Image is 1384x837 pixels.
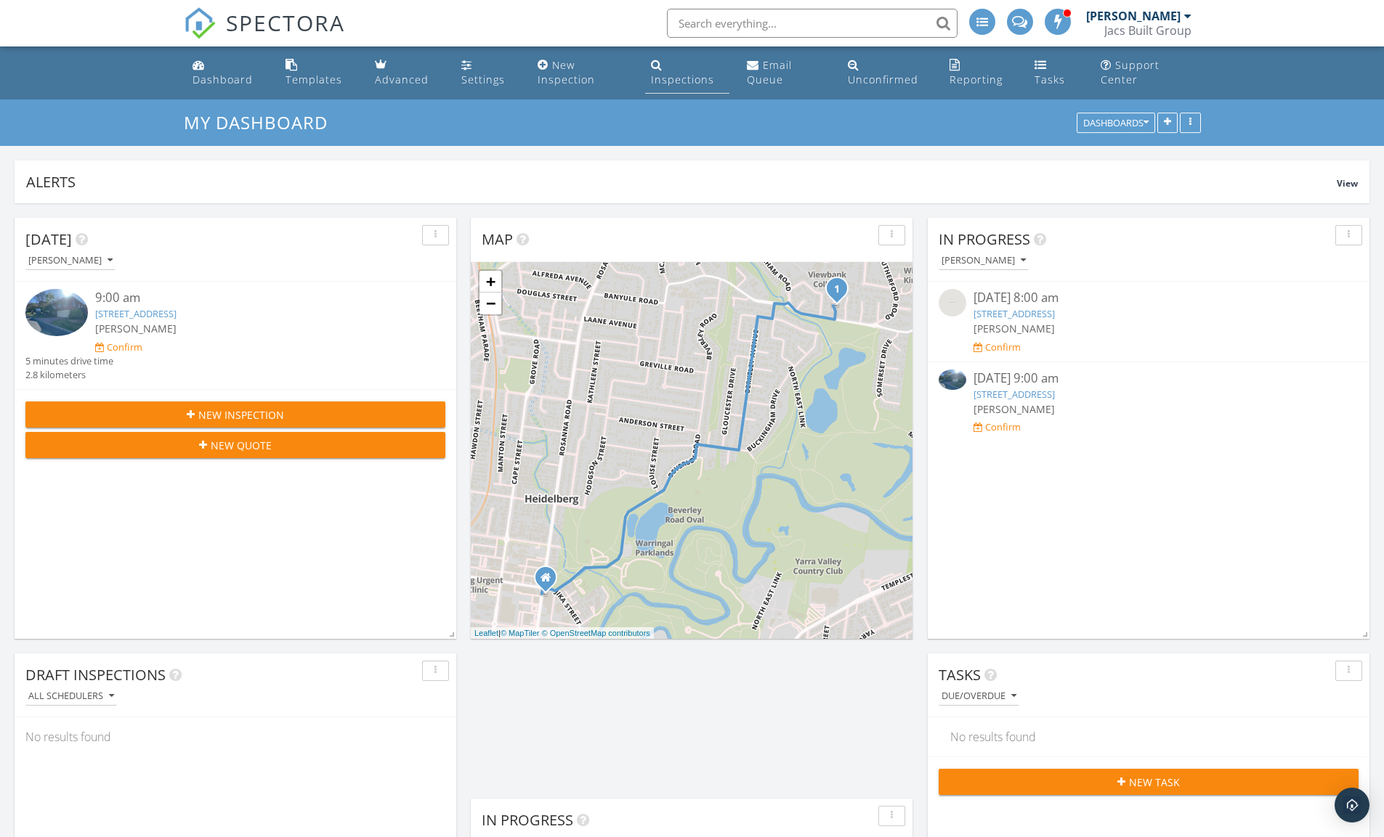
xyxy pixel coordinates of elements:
[1035,73,1065,86] div: Tasks
[25,289,445,382] a: 9:00 am [STREET_ADDRESS] [PERSON_NAME] Confirm 5 minutes drive time 2.8 kilometers
[187,52,268,94] a: Dashboard
[474,629,498,637] a: Leaflet
[107,341,142,353] div: Confirm
[184,110,340,134] a: My Dashboard
[25,229,72,249] span: [DATE]
[842,52,932,94] a: Unconfirmed
[95,289,410,307] div: 9:00 am
[985,421,1021,433] div: Confirm
[974,402,1055,416] span: [PERSON_NAME]
[26,172,1337,192] div: Alerts
[939,251,1029,271] button: [PERSON_NAME]
[479,271,501,293] a: Zoom in
[546,577,554,586] div: Level 1 486 Lower Heidelberg Road, Heidelberg VIC 3084
[25,368,113,382] div: 2.8 kilometers
[25,432,445,458] button: New Quote
[1101,58,1160,86] div: Support Center
[482,810,573,830] span: In Progress
[184,7,216,39] img: The Best Home Inspection Software - Spectora
[482,229,513,249] span: Map
[198,407,284,422] span: New Inspection
[939,769,1359,795] button: New Task
[942,256,1026,266] div: [PERSON_NAME]
[28,256,113,266] div: [PERSON_NAME]
[939,369,1359,434] a: [DATE] 9:00 am [STREET_ADDRESS] [PERSON_NAME] Confirm
[1077,113,1155,134] button: Dashboards
[1337,177,1358,189] span: View
[837,288,846,297] div: 10 Springbank Rise, Viewbank, VIC 3084
[456,52,520,94] a: Settings
[974,289,1324,307] div: [DATE] 8:00 am
[939,229,1030,249] span: In Progress
[974,307,1055,320] a: [STREET_ADDRESS]
[974,420,1021,434] a: Confirm
[939,687,1019,706] button: Due/Overdue
[974,322,1055,335] span: [PERSON_NAME]
[193,73,253,86] div: Dashboard
[747,58,792,86] div: Email Queue
[369,52,444,94] a: Advanced
[95,340,142,354] a: Confirm
[28,691,114,701] div: All schedulers
[532,52,634,94] a: New Inspection
[226,7,345,38] span: SPECTORA
[375,73,429,86] div: Advanced
[1083,118,1149,128] div: Dashboards
[1086,9,1181,23] div: [PERSON_NAME]
[848,73,918,86] div: Unconfirmed
[184,20,345,50] a: SPECTORA
[974,388,1055,401] a: [STREET_ADDRESS]
[25,401,445,428] button: New Inspection
[741,52,830,94] a: Email Queue
[939,289,966,317] img: streetview
[939,289,1359,354] a: [DATE] 8:00 am [STREET_ADDRESS] [PERSON_NAME] Confirm
[1104,23,1191,38] div: Jacs Built Group
[95,307,177,320] a: [STREET_ADDRESS]
[667,9,958,38] input: Search everything...
[538,58,595,86] div: New Inspection
[944,52,1017,94] a: Reporting
[942,691,1016,701] div: Due/Overdue
[1029,52,1082,94] a: Tasks
[651,73,714,86] div: Inspections
[25,289,88,335] img: 9575788%2Fcover_photos%2FHr85fRKkFbkF5LATG7vb%2Fsmall.jpg
[479,293,501,314] a: Zoom out
[1095,52,1198,94] a: Support Center
[985,341,1021,353] div: Confirm
[974,369,1324,388] div: [DATE] 9:00 am
[939,665,981,685] span: Tasks
[1129,775,1180,790] span: New Task
[939,369,966,390] img: 9575788%2Fcover_photos%2FHr85fRKkFbkF5LATG7vb%2Fsmall.jpg
[974,340,1021,354] a: Confirm
[25,687,117,706] button: All schedulers
[542,629,650,637] a: © OpenStreetMap contributors
[645,52,729,94] a: Inspections
[1335,788,1369,822] div: Open Intercom Messenger
[950,73,1003,86] div: Reporting
[25,251,116,271] button: [PERSON_NAME]
[15,717,456,756] div: No results found
[461,73,505,86] div: Settings
[25,354,113,368] div: 5 minutes drive time
[95,322,177,335] span: [PERSON_NAME]
[286,73,342,86] div: Templates
[939,717,1358,756] div: No results found
[280,52,358,94] a: Templates
[211,438,272,453] span: New Quote
[25,665,166,685] span: Draft Inspections
[471,627,654,640] div: |
[834,285,840,295] i: 1
[501,629,540,637] a: © MapTiler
